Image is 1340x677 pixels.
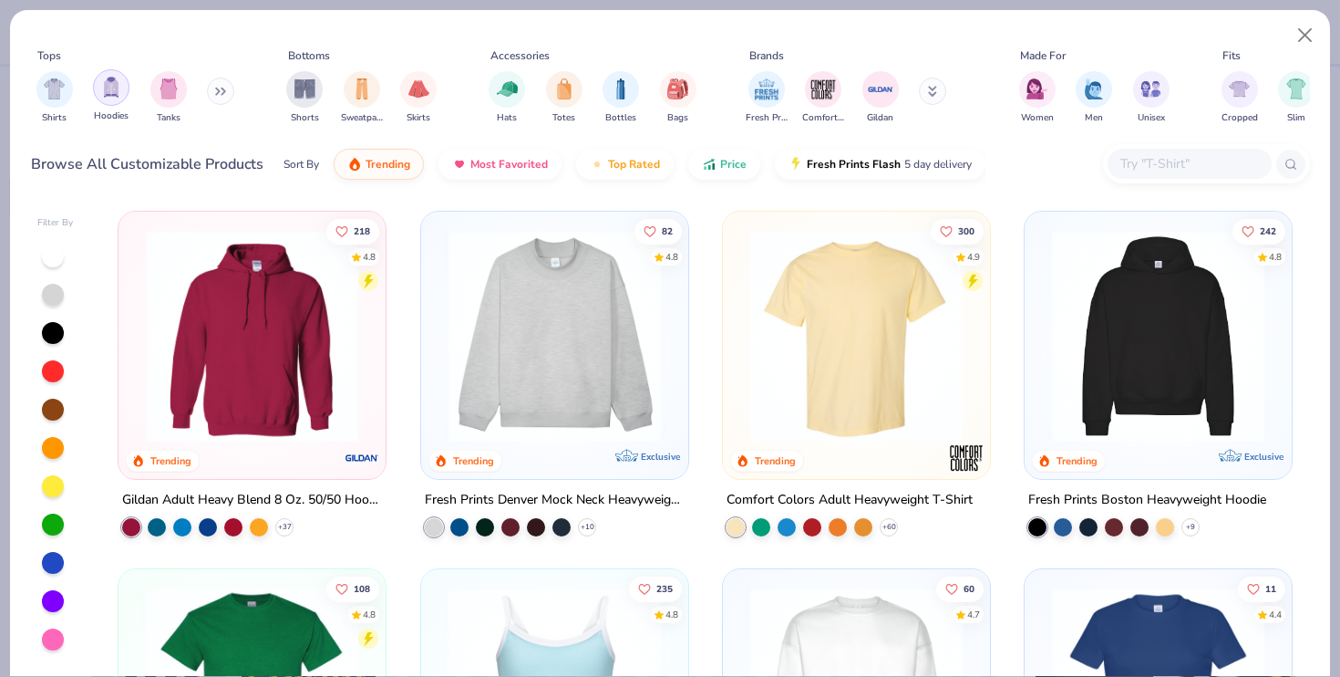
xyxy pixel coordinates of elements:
[1229,78,1250,99] img: Cropped Image
[802,71,844,125] button: filter button
[881,522,895,533] span: + 60
[150,71,187,125] button: filter button
[157,111,180,125] span: Tanks
[603,71,639,125] div: filter for Bottles
[611,78,631,99] img: Bottles Image
[634,218,681,244] button: Like
[341,111,383,125] span: Sweatpants
[1020,47,1066,64] div: Made For
[400,71,437,125] button: filter button
[1286,78,1306,99] img: Slim Image
[1232,218,1285,244] button: Like
[1133,71,1170,125] button: filter button
[159,78,179,99] img: Tanks Image
[470,157,548,172] span: Most Favorited
[1269,250,1282,264] div: 4.8
[490,47,550,64] div: Accessories
[1085,111,1103,125] span: Men
[670,230,901,443] img: a90f7c54-8796-4cb2-9d6e-4e9644cfe0fe
[546,71,582,125] div: filter for Totes
[122,489,382,512] div: Gildan Adult Heavy Blend 8 Oz. 50/50 Hooded Sweatshirt
[660,71,696,125] button: filter button
[439,230,670,443] img: f5d85501-0dbb-4ee4-b115-c08fa3845d83
[576,149,674,180] button: Top Rated
[345,440,381,476] img: Gildan logo
[552,111,575,125] span: Totes
[1028,489,1266,512] div: Fresh Prints Boston Heavyweight Hoodie
[497,111,517,125] span: Hats
[807,157,901,172] span: Fresh Prints Flash
[789,157,803,172] img: flash.gif
[150,71,187,125] div: filter for Tanks
[867,76,894,103] img: Gildan Image
[809,76,837,103] img: Comfort Colors Image
[667,78,687,99] img: Bags Image
[1222,47,1241,64] div: Fits
[741,230,972,443] img: 029b8af0-80e6-406f-9fdc-fdf898547912
[1221,71,1258,125] div: filter for Cropped
[727,489,973,512] div: Comfort Colors Adult Heavyweight T-Shirt
[603,71,639,125] button: filter button
[326,577,379,602] button: Like
[660,71,696,125] div: filter for Bags
[936,577,984,602] button: Like
[354,226,370,235] span: 218
[1133,71,1170,125] div: filter for Unisex
[1244,451,1283,463] span: Exclusive
[1026,78,1047,99] img: Women Image
[1043,230,1273,443] img: 91acfc32-fd48-4d6b-bdad-a4c1a30ac3fc
[749,47,784,64] div: Brands
[1221,71,1258,125] button: filter button
[1021,111,1054,125] span: Women
[1265,585,1276,594] span: 11
[655,585,672,594] span: 235
[288,47,330,64] div: Bottoms
[294,78,315,99] img: Shorts Image
[36,71,73,125] div: filter for Shirts
[948,440,984,476] img: Comfort Colors logo
[37,47,61,64] div: Tops
[667,111,688,125] span: Bags
[904,154,972,175] span: 5 day delivery
[1138,111,1165,125] span: Unisex
[408,78,429,99] img: Skirts Image
[1287,111,1305,125] span: Slim
[347,157,362,172] img: trending.gif
[580,522,593,533] span: + 10
[286,71,323,125] div: filter for Shorts
[94,109,129,123] span: Hoodies
[1019,71,1056,125] button: filter button
[1260,226,1276,235] span: 242
[334,149,424,180] button: Trending
[489,71,525,125] div: filter for Hats
[278,522,292,533] span: + 37
[37,216,74,230] div: Filter By
[1288,18,1323,53] button: Close
[44,78,65,99] img: Shirts Image
[363,609,376,622] div: 4.8
[1269,609,1282,622] div: 4.4
[862,71,899,125] div: filter for Gildan
[1238,577,1285,602] button: Like
[608,157,660,172] span: Top Rated
[665,609,677,622] div: 4.8
[1186,522,1195,533] span: + 9
[425,489,685,512] div: Fresh Prints Denver Mock Neck Heavyweight Sweatshirt
[661,226,672,235] span: 82
[291,111,319,125] span: Shorts
[554,78,574,99] img: Totes Image
[400,71,437,125] div: filter for Skirts
[326,218,379,244] button: Like
[1140,78,1161,99] img: Unisex Image
[958,226,974,235] span: 300
[286,71,323,125] button: filter button
[972,230,1202,443] img: e55d29c3-c55d-459c-bfd9-9b1c499ab3c6
[366,157,410,172] span: Trending
[42,111,67,125] span: Shirts
[137,230,367,443] img: 01756b78-01f6-4cc6-8d8a-3c30c1a0c8ac
[93,71,129,125] button: filter button
[746,111,788,125] span: Fresh Prints
[931,218,984,244] button: Like
[590,157,604,172] img: TopRated.gif
[452,157,467,172] img: most_fav.gif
